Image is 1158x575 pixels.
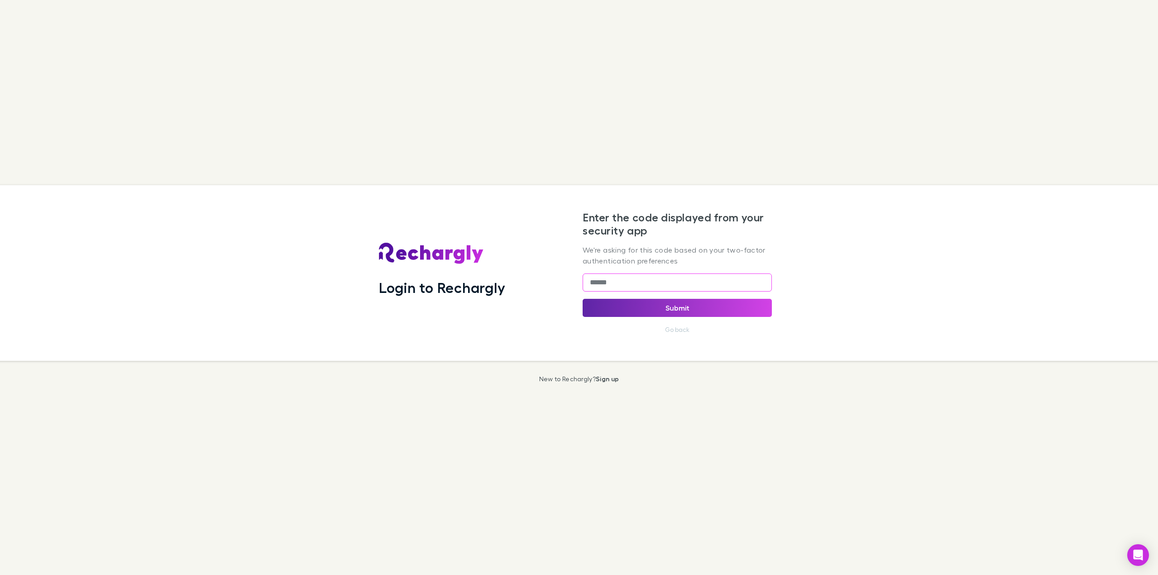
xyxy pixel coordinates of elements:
[596,375,619,383] a: Sign up
[379,279,505,296] h1: Login to Rechargly
[539,375,619,383] p: New to Rechargly?
[660,324,695,335] button: Go back
[583,299,772,317] button: Submit
[1127,544,1149,566] div: Open Intercom Messenger
[583,211,772,237] h2: Enter the code displayed from your security app
[379,243,484,264] img: Rechargly's Logo
[583,244,772,266] p: We're asking for this code based on your two-factor authentication preferences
